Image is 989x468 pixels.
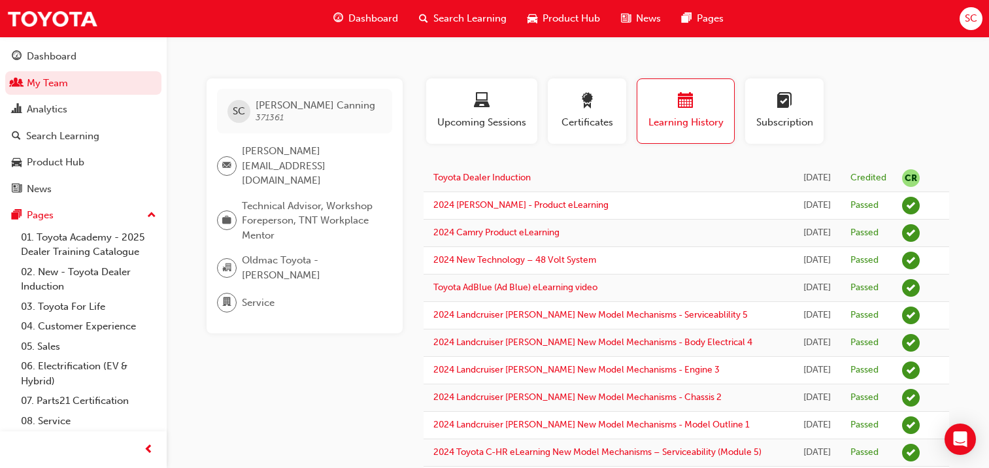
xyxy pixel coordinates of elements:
span: learningRecordVerb_PASS-icon [902,334,920,352]
span: search-icon [419,10,428,27]
span: learningRecordVerb_PASS-icon [902,279,920,297]
a: Toyota Dealer Induction [433,172,531,183]
span: Certificates [558,115,616,130]
a: car-iconProduct Hub [517,5,611,32]
div: Analytics [27,102,67,117]
div: Open Intercom Messenger [945,424,976,455]
span: learningRecordVerb_PASS-icon [902,252,920,269]
span: up-icon [147,207,156,224]
button: Pages [5,203,161,227]
span: learningRecordVerb_PASS-icon [902,389,920,407]
div: Credited [850,172,886,184]
a: My Team [5,71,161,95]
div: Tue Mar 25 2025 22:00:00 GMT+1000 (Australian Eastern Standard Time) [803,171,831,186]
span: laptop-icon [474,93,490,110]
div: Dashboard [27,49,76,64]
span: people-icon [12,78,22,90]
span: News [636,11,661,26]
div: Product Hub [27,155,84,170]
button: Subscription [745,78,824,144]
a: 2024 Landcruiser [PERSON_NAME] New Model Mechanisms - Engine 3 [433,364,720,375]
a: 04. Customer Experience [16,316,161,337]
span: pages-icon [682,10,692,27]
div: Tue Nov 12 2024 13:48:25 GMT+1000 (Australian Eastern Standard Time) [803,363,831,378]
span: Search Learning [433,11,507,26]
span: pages-icon [12,210,22,222]
span: [PERSON_NAME][EMAIL_ADDRESS][DOMAIN_NAME] [242,144,382,188]
span: Technical Advisor, Workshop Foreperson, TNT Workplace Mentor [242,199,382,243]
div: Tue Nov 12 2024 11:27:59 GMT+1000 (Australian Eastern Standard Time) [803,390,831,405]
span: Service [242,295,275,310]
span: Learning History [647,115,724,130]
a: 08. Service [16,411,161,431]
a: 01. Toyota Academy - 2025 Dealer Training Catalogue [16,227,161,262]
a: 2024 [PERSON_NAME] - Product eLearning [433,199,609,210]
div: Passed [850,227,879,239]
div: Search Learning [26,129,99,144]
a: Search Learning [5,124,161,148]
a: 2024 Camry Product eLearning [433,227,560,238]
a: Product Hub [5,150,161,175]
a: Toyota AdBlue (Ad Blue) eLearning video [433,282,597,293]
a: 2024 Landcruiser [PERSON_NAME] New Model Mechanisms - Chassis 2 [433,392,722,403]
span: null-icon [902,169,920,187]
a: guage-iconDashboard [323,5,409,32]
a: 03. Toyota For Life [16,297,161,317]
div: Passed [850,419,879,431]
button: Learning History [637,78,735,144]
a: 2024 Landcruiser [PERSON_NAME] New Model Mechanisms - Model Outline 1 [433,419,750,430]
a: search-iconSearch Learning [409,5,517,32]
a: News [5,177,161,201]
span: SC [233,104,245,119]
span: Subscription [755,115,814,130]
span: award-icon [579,93,595,110]
span: prev-icon [144,442,154,458]
span: guage-icon [12,51,22,63]
a: 02. New - Toyota Dealer Induction [16,262,161,297]
span: [PERSON_NAME] Canning [256,99,375,111]
span: Pages [697,11,724,26]
span: 371361 [256,112,284,123]
span: news-icon [621,10,631,27]
span: Upcoming Sessions [436,115,528,130]
span: car-icon [12,157,22,169]
div: Wed Nov 13 2024 09:41:42 GMT+1000 (Australian Eastern Standard Time) [803,308,831,323]
span: learningRecordVerb_PASS-icon [902,361,920,379]
span: briefcase-icon [222,212,231,229]
button: DashboardMy TeamAnalyticsSearch LearningProduct HubNews [5,42,161,203]
span: SC [965,11,977,26]
div: Passed [850,199,879,212]
span: learningRecordVerb_PASS-icon [902,416,920,434]
div: Thu Nov 21 2024 10:04:17 GMT+1000 (Australian Eastern Standard Time) [803,253,831,268]
span: car-icon [528,10,537,27]
span: Product Hub [543,11,600,26]
div: Passed [850,446,879,459]
div: Passed [850,254,879,267]
a: 09. Technical Training [16,431,161,451]
a: 2024 Landcruiser [PERSON_NAME] New Model Mechanisms - Serviceablility 5 [433,309,748,320]
a: 05. Sales [16,337,161,357]
div: Wed Aug 21 2024 14:38:06 GMT+1000 (Australian Eastern Standard Time) [803,445,831,460]
span: Dashboard [348,11,398,26]
div: Passed [850,309,879,322]
span: news-icon [12,184,22,195]
div: Wed Mar 19 2025 14:16:16 GMT+1000 (Australian Eastern Standard Time) [803,226,831,241]
a: news-iconNews [611,5,671,32]
span: Oldmac Toyota - [PERSON_NAME] [242,253,382,282]
div: Passed [850,392,879,404]
div: Passed [850,364,879,376]
a: 2024 Toyota C-HR eLearning New Model Mechanisms – Serviceability (Module 5) [433,446,762,458]
a: 07. Parts21 Certification [16,391,161,411]
div: Passed [850,282,879,294]
button: SC [960,7,982,30]
span: learningRecordVerb_PASS-icon [902,307,920,324]
a: 2024 Landcruiser [PERSON_NAME] New Model Mechanisms - Body Electrical 4 [433,337,752,348]
div: Wed Nov 13 2024 09:23:46 GMT+1000 (Australian Eastern Standard Time) [803,335,831,350]
button: Upcoming Sessions [426,78,537,144]
div: Thu Mar 20 2025 07:24:30 GMT+1000 (Australian Eastern Standard Time) [803,198,831,213]
a: pages-iconPages [671,5,734,32]
span: learningRecordVerb_PASS-icon [902,197,920,214]
a: 06. Electrification (EV & Hybrid) [16,356,161,391]
span: learningRecordVerb_PASS-icon [902,224,920,242]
